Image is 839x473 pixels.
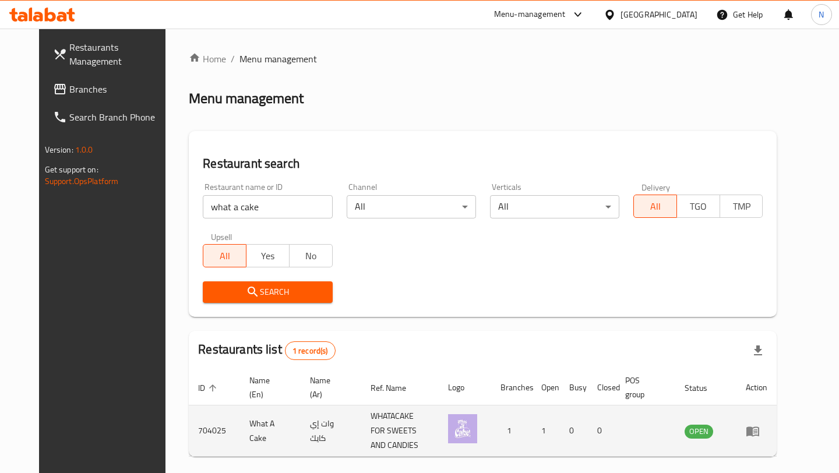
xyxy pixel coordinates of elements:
[448,414,477,443] img: What A Cake
[211,232,232,241] label: Upsell
[45,142,73,157] span: Version:
[45,162,98,177] span: Get support on:
[532,405,560,457] td: 1
[69,40,170,68] span: Restaurants Management
[819,8,824,21] span: N
[240,405,301,457] td: What A Cake
[490,195,619,218] div: All
[285,345,335,356] span: 1 record(s)
[239,52,317,66] span: Menu management
[439,370,491,405] th: Logo
[588,405,616,457] td: 0
[685,381,722,395] span: Status
[189,370,777,457] table: enhanced table
[560,405,588,457] td: 0
[532,370,560,405] th: Open
[633,195,677,218] button: All
[208,248,242,264] span: All
[725,198,759,215] span: TMP
[720,195,763,218] button: TMP
[310,373,347,401] span: Name (Ar)
[246,244,290,267] button: Yes
[203,155,763,172] h2: Restaurant search
[361,405,439,457] td: WHATACAKE FOR SWEETS AND CANDIES
[69,82,170,96] span: Branches
[736,370,777,405] th: Action
[301,405,361,457] td: وات إي كايك
[203,195,332,218] input: Search for restaurant name or ID..
[189,405,240,457] td: 704025
[491,370,532,405] th: Branches
[198,341,335,360] h2: Restaurants list
[685,425,713,438] span: OPEN
[285,341,336,360] div: Total records count
[494,8,566,22] div: Menu-management
[198,381,220,395] span: ID
[560,370,588,405] th: Busy
[491,405,532,457] td: 1
[347,195,476,218] div: All
[231,52,235,66] li: /
[676,195,720,218] button: TGO
[212,285,323,299] span: Search
[44,75,179,103] a: Branches
[45,174,119,189] a: Support.OpsPlatform
[69,110,170,124] span: Search Branch Phone
[746,424,767,438] div: Menu
[639,198,672,215] span: All
[203,281,332,303] button: Search
[75,142,93,157] span: 1.0.0
[294,248,328,264] span: No
[44,103,179,131] a: Search Branch Phone
[682,198,715,215] span: TGO
[249,373,287,401] span: Name (En)
[44,33,179,75] a: Restaurants Management
[289,244,333,267] button: No
[744,337,772,365] div: Export file
[371,381,421,395] span: Ref. Name
[251,248,285,264] span: Yes
[203,244,246,267] button: All
[189,52,226,66] a: Home
[189,52,777,66] nav: breadcrumb
[189,89,304,108] h2: Menu management
[641,183,671,191] label: Delivery
[588,370,616,405] th: Closed
[621,8,697,21] div: [GEOGRAPHIC_DATA]
[625,373,661,401] span: POS group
